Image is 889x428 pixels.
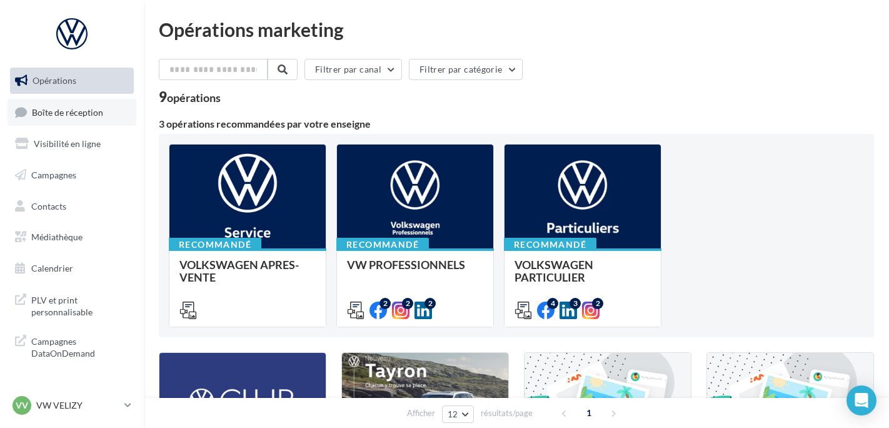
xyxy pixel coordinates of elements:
[36,399,119,412] p: VW VELIZY
[442,405,474,423] button: 12
[8,131,136,157] a: Visibilité en ligne
[32,106,103,117] span: Boîte de réception
[31,200,66,211] span: Contacts
[8,255,136,282] a: Calendrier
[347,258,465,272] span: VW PROFESSIONNELS
[579,403,599,423] span: 1
[34,138,101,149] span: Visibilité en ligne
[33,75,76,86] span: Opérations
[8,68,136,94] a: Opérations
[31,292,129,318] span: PLV et print personnalisable
[547,298,558,309] div: 4
[31,232,83,242] span: Médiathèque
[407,407,435,419] span: Afficher
[8,224,136,250] a: Médiathèque
[409,59,523,80] button: Filtrer par catégorie
[31,333,129,360] span: Campagnes DataOnDemand
[16,399,28,412] span: VV
[10,394,134,417] a: VV VW VELIZY
[448,409,458,419] span: 12
[402,298,413,309] div: 2
[8,193,136,220] a: Contacts
[481,407,533,419] span: résultats/page
[31,170,76,180] span: Campagnes
[167,92,221,103] div: opérations
[179,258,299,284] span: VOLKSWAGEN APRES-VENTE
[169,238,261,252] div: Recommandé
[304,59,402,80] button: Filtrer par canal
[8,99,136,126] a: Boîte de réception
[592,298,603,309] div: 2
[424,298,436,309] div: 2
[159,119,874,129] div: 3 opérations recommandées par votre enseigne
[159,20,874,39] div: Opérations marketing
[159,90,221,104] div: 9
[846,385,876,415] div: Open Intercom Messenger
[515,258,593,284] span: VOLKSWAGEN PARTICULIER
[8,287,136,324] a: PLV et print personnalisable
[31,263,73,273] span: Calendrier
[570,298,581,309] div: 3
[8,162,136,188] a: Campagnes
[379,298,391,309] div: 2
[336,238,429,252] div: Recommandé
[504,238,596,252] div: Recommandé
[8,328,136,365] a: Campagnes DataOnDemand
